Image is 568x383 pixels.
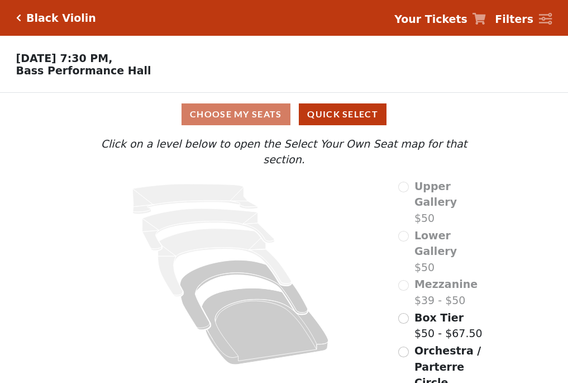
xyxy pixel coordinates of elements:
[414,178,489,226] label: $50
[414,180,457,209] span: Upper Gallery
[299,103,386,125] button: Quick Select
[495,13,533,25] strong: Filters
[16,14,21,22] a: Click here to go back to filters
[394,13,467,25] strong: Your Tickets
[495,11,552,27] a: Filters
[202,288,329,365] path: Orchestra / Parterre Circle - Seats Available: 685
[394,11,486,27] a: Your Tickets
[79,136,489,168] p: Click on a level below to open the Select Your Own Seat map for that section.
[142,209,275,250] path: Lower Gallery - Seats Available: 0
[414,276,478,308] label: $39 - $50
[414,278,478,290] span: Mezzanine
[133,184,258,214] path: Upper Gallery - Seats Available: 0
[414,228,489,276] label: $50
[414,310,483,342] label: $50 - $67.50
[414,311,464,324] span: Box Tier
[26,12,96,25] h5: Black Violin
[414,229,457,258] span: Lower Gallery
